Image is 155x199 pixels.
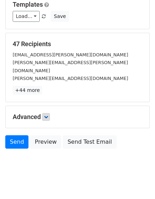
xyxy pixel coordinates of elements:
[13,113,142,121] h5: Advanced
[13,11,40,22] a: Load...
[63,135,116,149] a: Send Test Email
[13,40,142,48] h5: 47 Recipients
[13,86,42,95] a: +44 more
[51,11,69,22] button: Save
[13,1,43,8] a: Templates
[13,52,128,57] small: [EMAIL_ADDRESS][PERSON_NAME][DOMAIN_NAME]
[30,135,61,149] a: Preview
[5,135,28,149] a: Send
[13,60,128,73] small: [PERSON_NAME][EMAIL_ADDRESS][PERSON_NAME][DOMAIN_NAME]
[120,165,155,199] iframe: Chat Widget
[13,76,128,81] small: [PERSON_NAME][EMAIL_ADDRESS][DOMAIN_NAME]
